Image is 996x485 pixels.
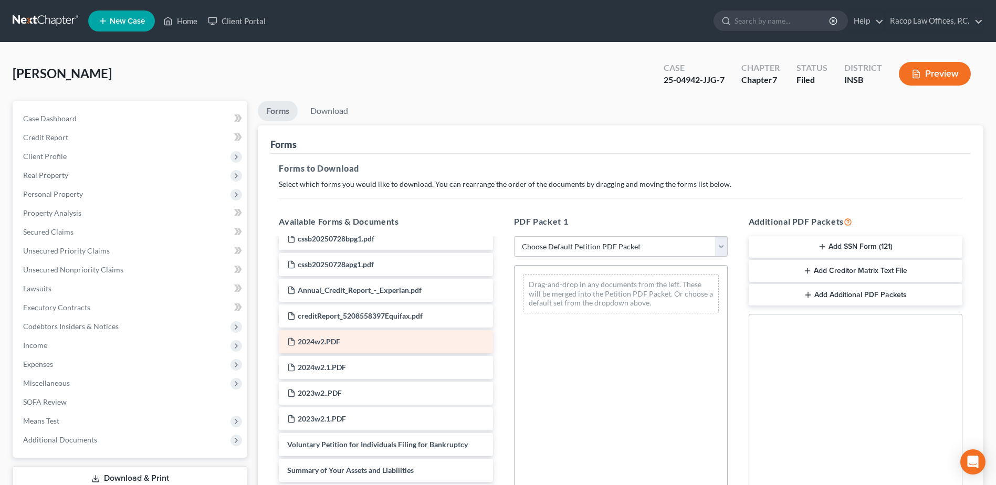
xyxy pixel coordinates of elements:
span: [PERSON_NAME] [13,66,112,81]
a: Property Analysis [15,204,247,223]
span: Voluntary Petition for Individuals Filing for Bankruptcy [287,440,468,449]
div: Chapter [741,74,780,86]
span: 2023w2..PDF [298,388,342,397]
p: Select which forms you would like to download. You can rearrange the order of the documents by dr... [279,179,962,189]
a: Download [302,101,357,121]
button: Add Additional PDF Packets [749,284,962,306]
button: Add Creditor Matrix Text File [749,260,962,282]
span: Income [23,341,47,350]
div: INSB [844,74,882,86]
span: creditReport_5208558397Equifax.pdf [298,311,423,320]
div: 25-04942-JJG-7 [664,74,725,86]
a: Secured Claims [15,223,247,241]
span: Property Analysis [23,208,81,217]
a: Unsecured Priority Claims [15,241,247,260]
a: Executory Contracts [15,298,247,317]
span: 2024w2.1.PDF [298,363,346,372]
span: Summary of Your Assets and Liabilities [287,466,414,475]
div: Status [796,62,827,74]
span: Personal Property [23,189,83,198]
span: Means Test [23,416,59,425]
a: Home [158,12,203,30]
button: Add SSN Form (121) [749,236,962,258]
a: Forms [258,101,298,121]
div: Case [664,62,725,74]
span: Unsecured Nonpriority Claims [23,265,123,274]
span: Lawsuits [23,284,51,293]
div: Forms [270,138,297,151]
a: Help [848,12,884,30]
h5: PDF Packet 1 [514,215,728,228]
a: Client Portal [203,12,271,30]
span: Real Property [23,171,68,180]
span: Executory Contracts [23,303,90,312]
input: Search by name... [735,11,831,30]
a: Lawsuits [15,279,247,298]
a: SOFA Review [15,393,247,412]
span: New Case [110,17,145,25]
div: District [844,62,882,74]
div: Filed [796,74,827,86]
a: Credit Report [15,128,247,147]
h5: Available Forms & Documents [279,215,492,228]
span: Annual_Credit_Report_-_Experian.pdf [298,286,422,294]
div: Open Intercom Messenger [960,449,985,475]
span: Client Profile [23,152,67,161]
div: Drag-and-drop in any documents from the left. These will be merged into the Petition PDF Packet. ... [523,274,719,313]
span: Secured Claims [23,227,74,236]
span: SOFA Review [23,397,67,406]
a: Unsecured Nonpriority Claims [15,260,247,279]
span: 2023w2.1.PDF [298,414,346,423]
h5: Forms to Download [279,162,962,175]
span: 7 [772,75,777,85]
span: Credit Report [23,133,68,142]
span: Additional Documents [23,435,97,444]
span: cssb20250728bpg1.pdf [298,234,374,243]
a: Case Dashboard [15,109,247,128]
a: Racop Law Offices, P.C. [885,12,983,30]
button: Preview [899,62,971,86]
div: Chapter [741,62,780,74]
span: cssb20250728apg1.pdf [298,260,374,269]
span: Expenses [23,360,53,368]
h5: Additional PDF Packets [749,215,962,228]
span: Unsecured Priority Claims [23,246,110,255]
span: 2024w2.PDF [298,337,340,346]
span: Case Dashboard [23,114,77,123]
span: Codebtors Insiders & Notices [23,322,119,331]
span: Miscellaneous [23,378,70,387]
